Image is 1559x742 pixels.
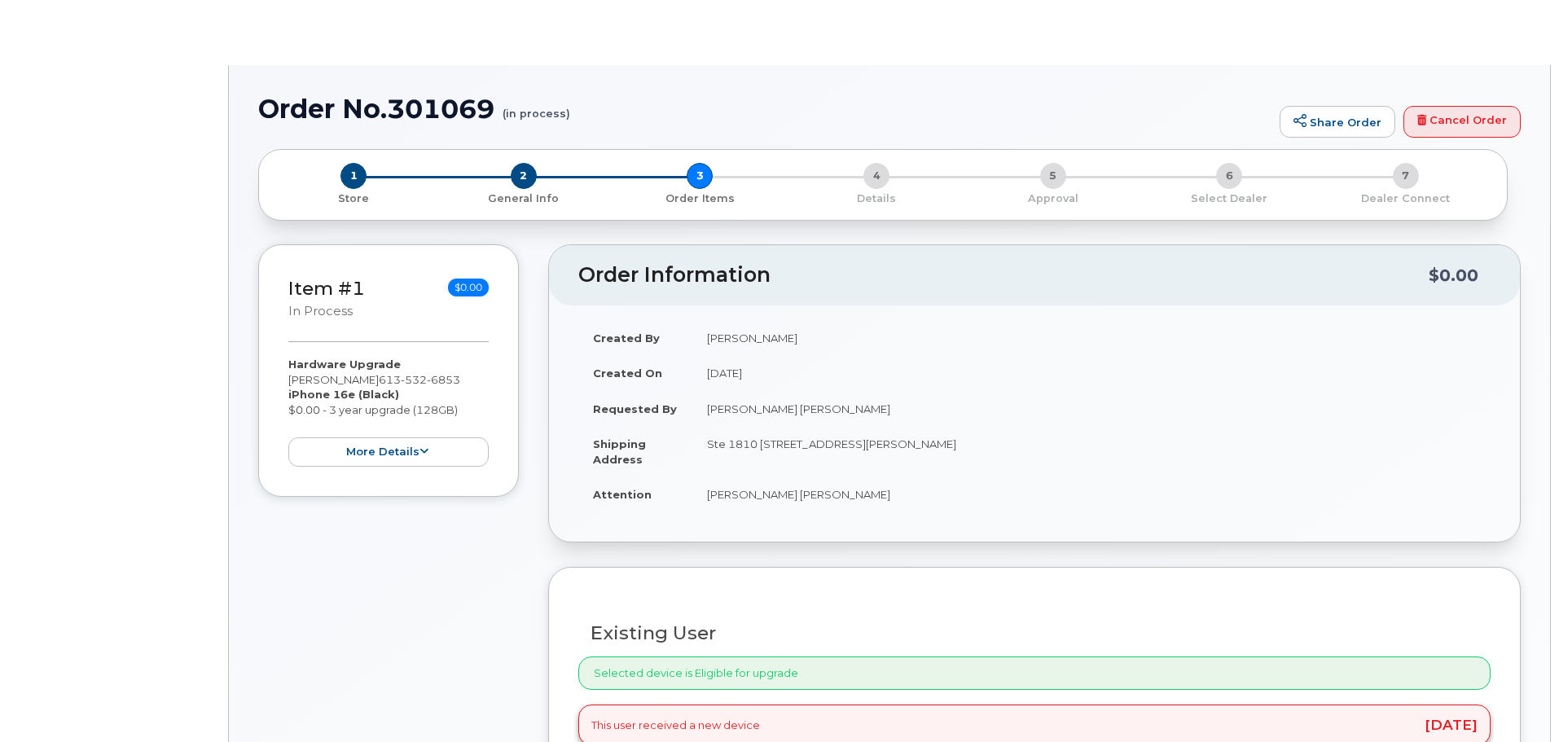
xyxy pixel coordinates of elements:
[692,391,1491,427] td: [PERSON_NAME] [PERSON_NAME]
[1403,106,1521,138] a: Cancel Order
[427,373,460,386] span: 6853
[379,373,460,386] span: 613
[288,358,401,371] strong: Hardware Upgrade
[503,94,570,120] small: (in process)
[692,355,1491,391] td: [DATE]
[593,367,662,380] strong: Created On
[692,320,1491,356] td: [PERSON_NAME]
[578,264,1429,287] h2: Order Information
[1280,106,1395,138] a: Share Order
[442,191,606,206] p: General Info
[288,437,489,468] button: more details
[591,623,1478,643] h3: Existing User
[692,426,1491,476] td: Ste 1810 [STREET_ADDRESS][PERSON_NAME]
[436,189,613,206] a: 2 General Info
[448,279,489,296] span: $0.00
[288,357,489,467] div: [PERSON_NAME] $0.00 - 3 year upgrade (128GB)
[258,94,1271,123] h1: Order No.301069
[272,189,436,206] a: 1 Store
[340,163,367,189] span: 1
[401,373,427,386] span: 532
[692,476,1491,512] td: [PERSON_NAME] [PERSON_NAME]
[593,402,677,415] strong: Requested By
[578,656,1491,690] div: Selected device is Eligible for upgrade
[511,163,537,189] span: 2
[288,277,365,300] a: Item #1
[279,191,429,206] p: Store
[1429,260,1478,291] div: $0.00
[593,437,646,466] strong: Shipping Address
[288,388,399,401] strong: iPhone 16e (Black)
[593,488,652,501] strong: Attention
[593,331,660,345] strong: Created By
[1425,718,1478,732] span: [DATE]
[288,304,353,318] small: in process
